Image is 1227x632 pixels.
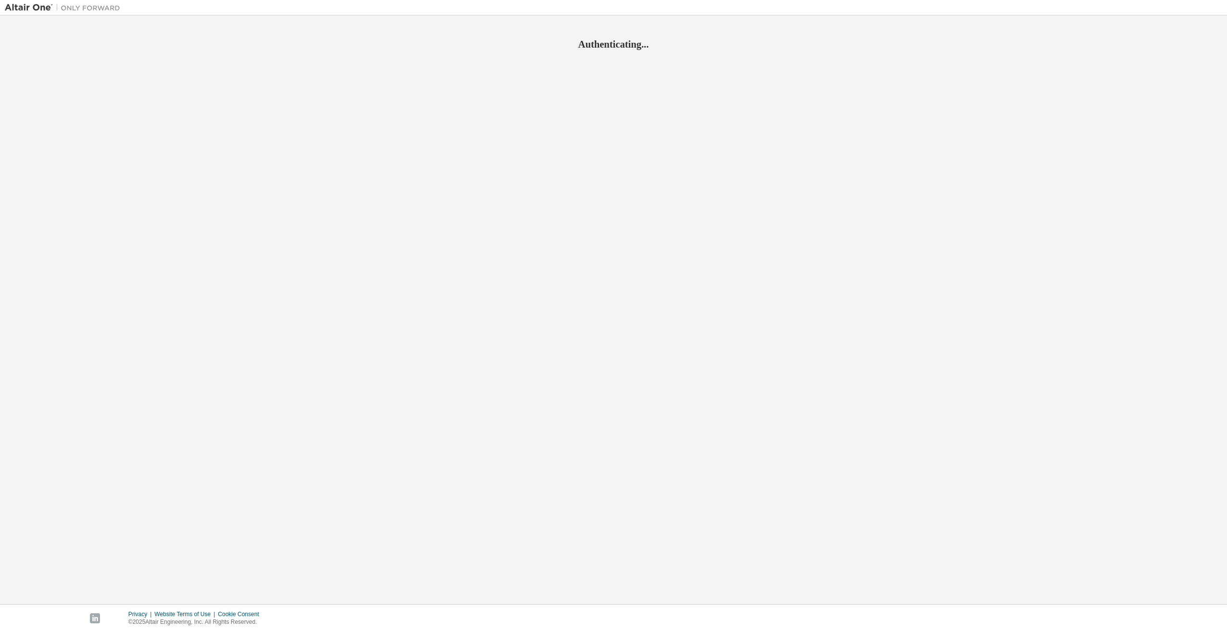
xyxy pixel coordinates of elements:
div: Website Terms of Use [154,610,218,618]
img: linkedin.svg [90,613,100,623]
div: Privacy [128,610,154,618]
p: © 2025 Altair Engineering, Inc. All Rights Reserved. [128,618,265,626]
img: Altair One [5,3,125,13]
h2: Authenticating... [5,38,1222,51]
div: Cookie Consent [218,610,264,618]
